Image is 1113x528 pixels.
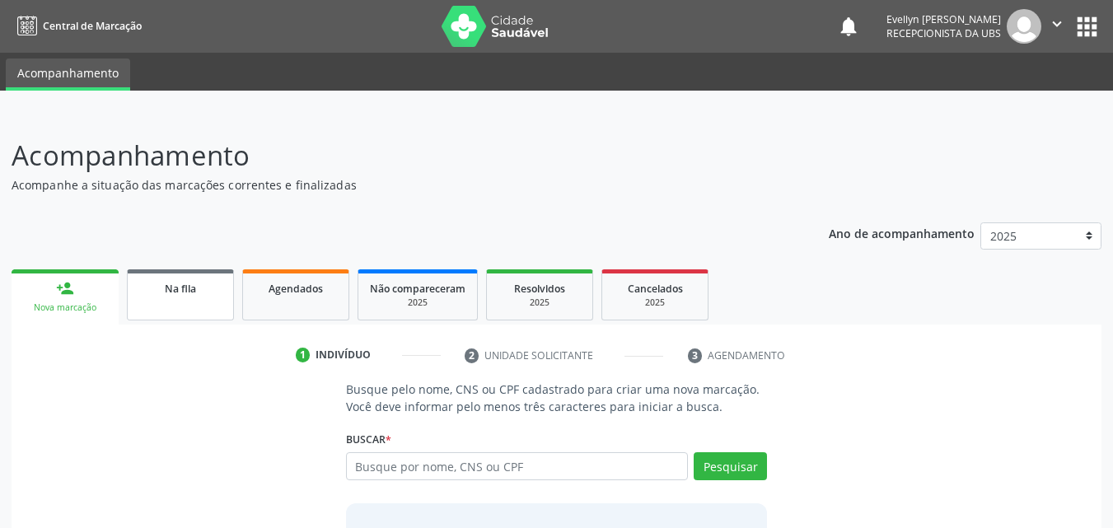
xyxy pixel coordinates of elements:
span: Não compareceram [370,282,465,296]
div: 2025 [370,297,465,309]
button: apps [1073,12,1101,41]
div: 2025 [614,297,696,309]
div: 1 [296,348,311,362]
a: Acompanhamento [6,58,130,91]
span: Central de Marcação [43,19,142,33]
div: person_add [56,279,74,297]
a: Central de Marcação [12,12,142,40]
input: Busque por nome, CNS ou CPF [346,452,689,480]
label: Buscar [346,427,391,452]
div: Evellyn [PERSON_NAME] [886,12,1001,26]
span: Cancelados [628,282,683,296]
span: Recepcionista da UBS [886,26,1001,40]
button: notifications [837,15,860,38]
button:  [1041,9,1073,44]
button: Pesquisar [694,452,767,480]
div: 2025 [498,297,581,309]
img: img [1007,9,1041,44]
p: Acompanhe a situação das marcações correntes e finalizadas [12,176,774,194]
span: Na fila [165,282,196,296]
span: Agendados [269,282,323,296]
p: Acompanhamento [12,135,774,176]
span: Resolvidos [514,282,565,296]
p: Ano de acompanhamento [829,222,975,243]
div: Indivíduo [316,348,371,362]
div: Nova marcação [23,301,107,314]
p: Busque pelo nome, CNS ou CPF cadastrado para criar uma nova marcação. Você deve informar pelo men... [346,381,768,415]
i:  [1048,15,1066,33]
